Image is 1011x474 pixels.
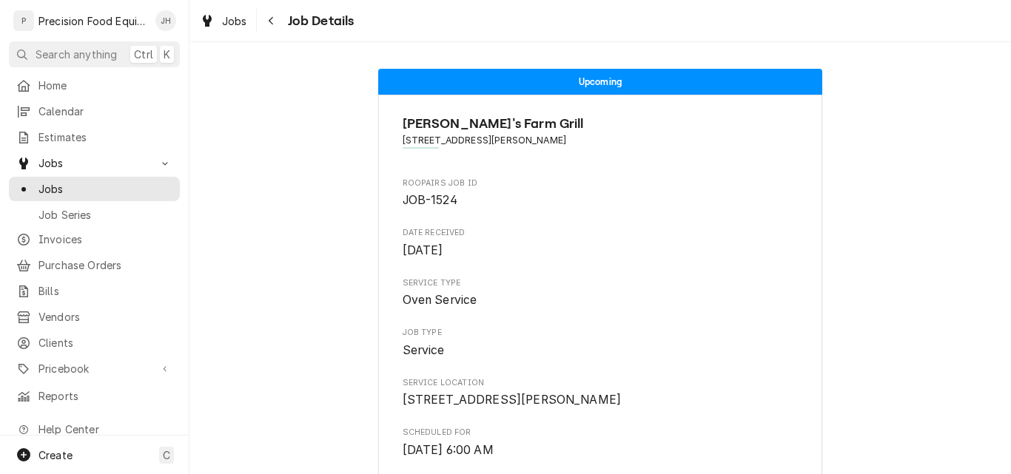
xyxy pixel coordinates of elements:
[38,335,172,351] span: Clients
[9,99,180,123] a: Calendar
[38,388,172,404] span: Reports
[38,13,147,29] div: Precision Food Equipment LLC
[9,384,180,408] a: Reports
[38,283,172,299] span: Bills
[9,279,180,303] a: Bills
[38,309,172,325] span: Vendors
[38,421,171,437] span: Help Center
[403,291,799,309] span: Service Type
[38,181,172,197] span: Jobs
[403,192,799,209] span: Roopairs Job ID
[403,277,799,289] span: Service Type
[403,377,799,409] div: Service Location
[163,447,170,463] span: C
[38,78,172,93] span: Home
[9,73,180,98] a: Home
[403,427,799,458] div: Scheduled For
[403,193,457,207] span: JOB-1524
[9,151,180,175] a: Go to Jobs
[9,227,180,251] a: Invoices
[9,253,180,277] a: Purchase Orders
[403,277,799,309] div: Service Type
[403,134,799,147] span: Address
[9,305,180,329] a: Vendors
[378,69,822,95] div: Status
[9,125,180,149] a: Estimates
[579,77,622,87] span: Upcoming
[403,177,799,209] div: Roopairs Job ID
[9,41,180,67] button: Search anythingCtrlK
[38,155,150,171] span: Jobs
[194,9,253,33] a: Jobs
[403,114,799,134] span: Name
[38,207,172,223] span: Job Series
[403,327,799,359] div: Job Type
[403,343,445,357] span: Service
[38,129,172,145] span: Estimates
[403,293,477,307] span: Oven Service
[403,377,799,389] span: Service Location
[283,11,355,31] span: Job Details
[134,47,153,62] span: Ctrl
[9,331,180,355] a: Clients
[9,356,180,381] a: Go to Pricebook
[403,391,799,409] span: Service Location
[403,114,799,159] div: Client Information
[403,441,799,459] span: Scheduled For
[403,227,799,259] div: Date Received
[38,231,172,247] span: Invoices
[38,361,150,376] span: Pricebook
[155,10,176,31] div: JH
[403,242,799,260] span: Date Received
[36,47,117,62] span: Search anything
[403,393,622,407] span: [STREET_ADDRESS][PERSON_NAME]
[260,9,283,33] button: Navigate back
[13,10,34,31] div: P
[222,13,247,29] span: Jobs
[9,177,180,201] a: Jobs
[403,443,494,457] span: [DATE] 6:00 AM
[403,327,799,339] span: Job Type
[403,427,799,439] span: Scheduled For
[403,227,799,239] span: Date Received
[9,417,180,441] a: Go to Help Center
[403,243,443,257] span: [DATE]
[9,203,180,227] a: Job Series
[164,47,170,62] span: K
[155,10,176,31] div: Jason Hertel's Avatar
[403,177,799,189] span: Roopairs Job ID
[38,449,73,461] span: Create
[38,104,172,119] span: Calendar
[403,342,799,359] span: Job Type
[38,257,172,273] span: Purchase Orders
